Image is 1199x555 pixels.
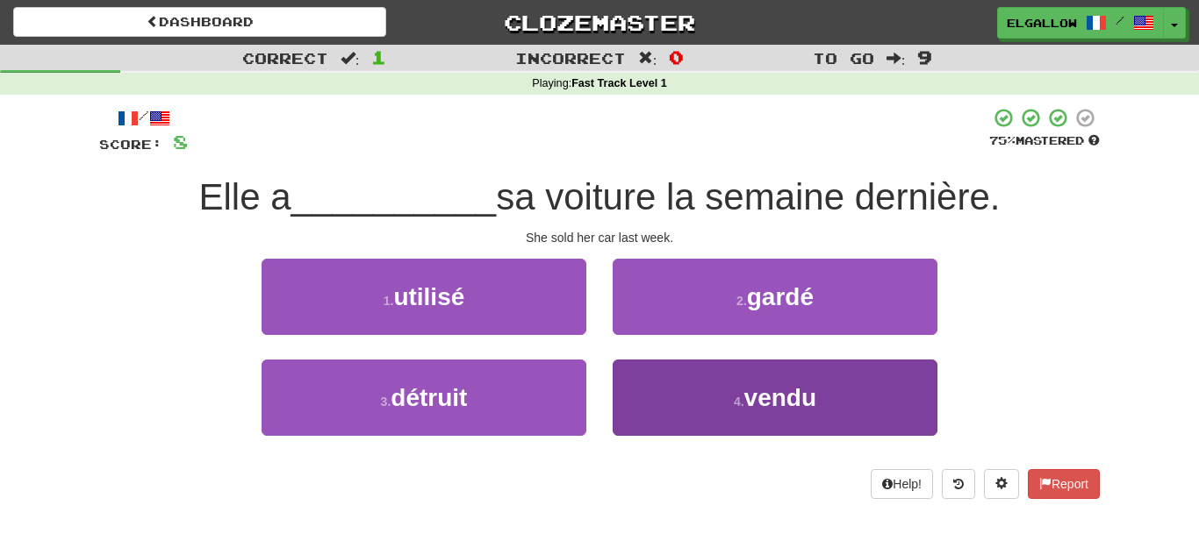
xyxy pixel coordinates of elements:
span: détruit [391,384,467,411]
span: To go [813,49,874,67]
span: : [638,51,657,66]
span: __________ [291,176,497,217]
a: elgallow / [997,7,1164,39]
div: Mastered [989,133,1100,149]
span: 8 [173,131,188,153]
a: Clozemaster [413,7,786,38]
button: Report [1028,469,1100,499]
span: 1 [371,46,386,68]
button: 4.vendu [613,359,937,436]
span: : [341,51,360,66]
span: : [887,51,906,66]
a: Dashboard [13,7,386,37]
small: 1 . [384,294,394,308]
small: 3 . [381,395,391,409]
div: / [99,107,188,129]
div: She sold her car last week. [99,229,1100,246]
small: 4 . [734,395,744,409]
strong: Fast Track Level 1 [571,77,667,89]
span: elgallow [1007,15,1077,31]
button: 3.détruit [262,359,586,436]
button: Help! [871,469,933,499]
span: 0 [669,46,684,68]
span: Correct [242,49,328,67]
span: sa voiture la semaine dernière. [496,176,1000,217]
button: Round history (alt+y) [942,469,975,499]
span: Incorrect [515,49,626,67]
span: 9 [917,46,932,68]
span: vendu [744,384,816,411]
span: Score: [99,137,162,152]
button: 1.utilisé [262,259,586,335]
small: 2 . [736,294,747,308]
span: utilisé [393,283,464,310]
span: 75 % [989,133,1016,147]
span: / [1116,14,1124,26]
button: 2.gardé [613,259,937,335]
span: Elle a [199,176,291,217]
span: gardé [747,283,814,310]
